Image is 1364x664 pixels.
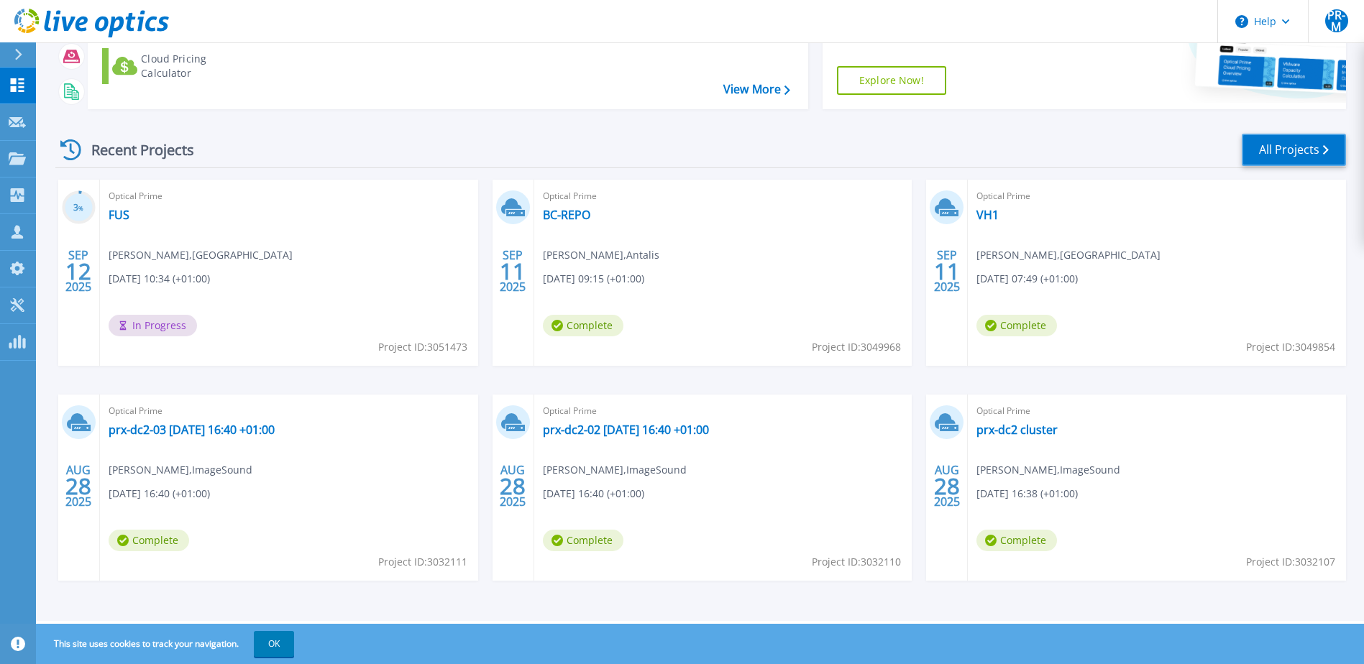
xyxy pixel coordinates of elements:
[62,200,96,216] h3: 3
[543,530,623,551] span: Complete
[976,462,1120,478] span: [PERSON_NAME] , ImageSound
[543,208,590,222] a: BC-REPO
[499,460,526,512] div: AUG 2025
[109,271,210,287] span: [DATE] 10:34 (+01:00)
[109,403,470,419] span: Optical Prime
[500,265,526,277] span: 11
[65,480,91,492] span: 28
[109,530,189,551] span: Complete
[500,480,526,492] span: 28
[55,132,214,167] div: Recent Projects
[109,462,252,478] span: [PERSON_NAME] , ImageSound
[934,480,960,492] span: 28
[65,245,92,298] div: SEP 2025
[499,245,526,298] div: SEP 2025
[40,631,294,657] span: This site uses cookies to track your navigation.
[976,247,1161,263] span: [PERSON_NAME] , [GEOGRAPHIC_DATA]
[109,423,275,437] a: prx-dc2-03 [DATE] 16:40 +01:00
[976,486,1078,502] span: [DATE] 16:38 (+01:00)
[976,188,1337,204] span: Optical Prime
[976,403,1337,419] span: Optical Prime
[254,631,294,657] button: OK
[723,83,790,96] a: View More
[543,462,687,478] span: [PERSON_NAME] , ImageSound
[378,554,467,570] span: Project ID: 3032111
[102,48,262,84] a: Cloud Pricing Calculator
[837,66,946,95] a: Explore Now!
[65,265,91,277] span: 12
[934,265,960,277] span: 11
[1246,554,1335,570] span: Project ID: 3032107
[933,460,961,512] div: AUG 2025
[1242,134,1346,166] a: All Projects
[65,460,92,512] div: AUG 2025
[109,208,129,222] a: FUS
[1246,339,1335,355] span: Project ID: 3049854
[812,339,901,355] span: Project ID: 3049968
[543,403,904,419] span: Optical Prime
[976,208,999,222] a: VH1
[543,486,644,502] span: [DATE] 16:40 (+01:00)
[109,188,470,204] span: Optical Prime
[543,315,623,336] span: Complete
[976,271,1078,287] span: [DATE] 07:49 (+01:00)
[109,247,293,263] span: [PERSON_NAME] , [GEOGRAPHIC_DATA]
[78,204,83,212] span: %
[543,271,644,287] span: [DATE] 09:15 (+01:00)
[543,247,659,263] span: [PERSON_NAME] , Antalis
[976,315,1057,336] span: Complete
[141,52,256,80] div: Cloud Pricing Calculator
[109,486,210,502] span: [DATE] 16:40 (+01:00)
[976,423,1058,437] a: prx-dc2 cluster
[812,554,901,570] span: Project ID: 3032110
[378,339,467,355] span: Project ID: 3051473
[109,315,197,336] span: In Progress
[1325,9,1348,32] span: PR-M
[543,188,904,204] span: Optical Prime
[933,245,961,298] div: SEP 2025
[543,423,709,437] a: prx-dc2-02 [DATE] 16:40 +01:00
[976,530,1057,551] span: Complete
